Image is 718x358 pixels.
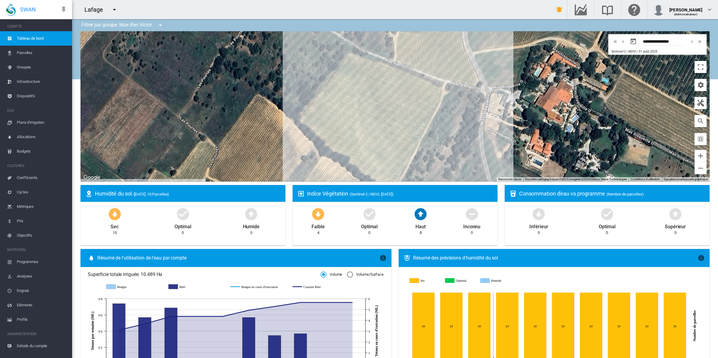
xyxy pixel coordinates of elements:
span: | 31 août 2025 [637,50,657,53]
div: Filtrer par groupe: Mas d'en Victor [77,19,168,31]
div: 4 [317,230,319,235]
button: icon-chevron-right [688,38,696,45]
span: ADMINISTRATION [7,329,67,339]
button: Raccourcis clavier [498,177,522,181]
div: Résumé des prévisions d'humidité du sol [413,255,698,261]
md-icon: Accéder au Data Hub [573,6,588,13]
span: (Sentinel-2 | NDVI, [DATE]) [350,192,393,196]
md-icon: icon-minus-circle [465,207,479,221]
md-radio-button: Volume [321,272,342,278]
span: COMPTE [7,22,67,31]
span: Profils [17,312,67,327]
circle: Courant Réel 18 août 5.65 [299,301,302,304]
div: Supérieur [665,221,686,230]
span: Résumé de l'utilisation de l'eau par compte [97,255,379,261]
div: 0 [674,230,677,235]
md-icon: icon-checkbox-marked-circle [362,207,377,221]
div: 0 [606,230,608,235]
md-icon: icon-cog [697,81,704,89]
span: Programmes [17,255,67,269]
md-icon: icon-menu-down [111,6,118,13]
circle: Courant Réel 1 sept. 5.65 [351,301,354,304]
span: NUTRITION [7,245,67,255]
span: Objectifs [17,228,67,243]
div: Lafage [84,5,108,14]
span: Coefficients [17,171,67,185]
button: icon-bell-ring [553,4,565,16]
img: SWAN-Landscape-Logo-Colour-drop.png [6,3,16,16]
g: Optimal [446,278,477,284]
button: icon-select-all [695,133,707,145]
span: Analyses [17,269,67,284]
div: Faible [312,221,324,230]
md-icon: icon-bell-ring [556,6,563,13]
button: Passer en plein écran [695,61,707,73]
button: md-calendar [627,35,639,47]
button: icon-chevron-double-right [696,38,704,45]
div: Humide [243,221,260,230]
div: [PERSON_NAME] [669,5,702,11]
span: Sentinel-2 | NDVI [611,50,636,53]
tspan: 6 [368,297,370,301]
div: 0 [250,230,252,235]
md-icon: icon-water [88,254,95,262]
button: icon-menu-down [154,19,166,31]
span: Plans d'irrigation [17,115,67,130]
tspan: 3 [368,329,370,333]
circle: Courant Réel 7 juil. 3.67 [144,323,146,325]
span: Groupes [17,60,67,74]
span: Infrastructure [17,74,67,89]
span: Engrais [17,284,67,298]
md-icon: icon-chevron-double-right [696,38,703,45]
g: Courant Réel [293,284,349,290]
span: Cycles [17,185,67,199]
div: 8 [420,230,422,235]
img: profile.jpg [653,4,665,16]
circle: Courant Réel 11 août 5.28 [273,305,276,308]
span: Eléments [17,298,67,312]
div: Haut [415,221,426,230]
span: Métriques [17,199,67,214]
md-icon: icon-menu-down [157,22,164,29]
md-icon: icon-map-marker-radius [85,190,93,197]
div: Inconnu [463,221,480,230]
a: Signaler une erreur cartographique [664,177,708,181]
md-icon: icon-arrow-down-bold-circle [311,207,325,221]
span: Budgets [17,144,67,159]
div: Optimal [175,221,191,230]
span: (Administrateur) [674,13,698,16]
button: icon-cog [695,79,707,91]
tspan: 0.2 [99,346,102,349]
div: 0 [368,230,370,235]
md-icon: icon-cup-water [510,190,517,197]
span: CULTURES [7,161,67,171]
md-icon: icon-chevron-right [689,38,695,45]
span: Superficie totale irriguée: 10.489 Ha [88,271,321,278]
span: Allocations [17,130,67,144]
div: Consommation d'eau vs programme [519,190,705,197]
tspan: 4 [368,319,370,322]
button: Zoom avant [695,150,707,162]
button: icon-chevron-double-left [611,38,619,45]
md-icon: icon-checkbox-marked-circle [600,207,614,221]
span: SWAN [20,6,36,13]
md-radio-button: Volume/Surface [347,272,384,278]
tspan: 0.8 [99,297,103,301]
md-icon: icon-thermometer-lines [403,254,411,262]
md-icon: icon-chevron-left [620,38,626,45]
md-icon: icon-information [379,254,387,262]
div: 0 [182,230,184,235]
md-icon: icon-checkbox-marked-circle [176,207,190,221]
tspan: 0.4 [99,329,103,333]
button: icon-menu-down [108,4,120,16]
div: 0 [471,230,473,235]
md-icon: Cliquez ici pour obtenir de l'aide [627,6,641,13]
span: Dispositifs [17,89,67,103]
div: Indice Végétation [307,190,493,197]
tspan: 5 [368,308,370,311]
span: Détails du compte [17,339,67,353]
img: Google [82,174,102,181]
div: 0 [538,230,540,235]
md-icon: icon-magnify [697,117,704,125]
span: (Nombre de parcelles) [607,192,644,196]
